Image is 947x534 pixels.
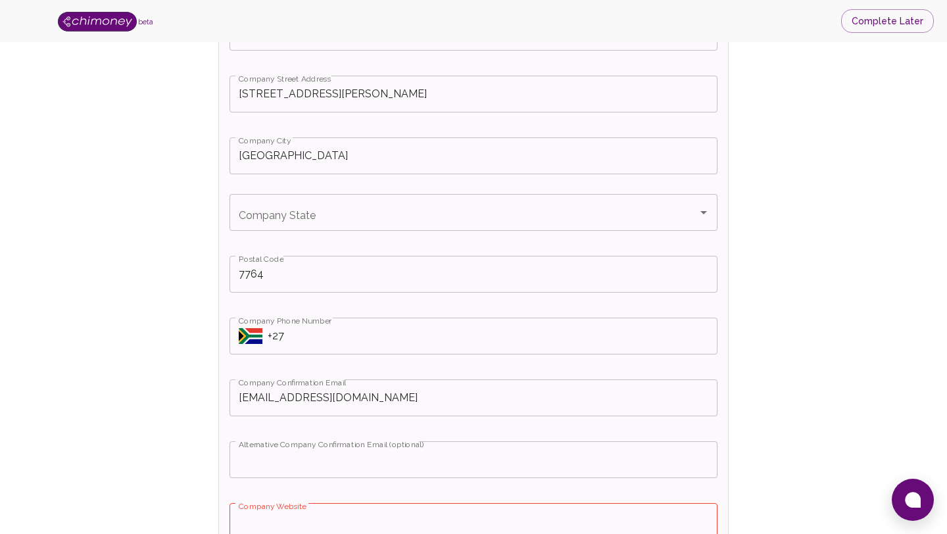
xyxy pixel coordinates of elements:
span: beta [138,18,153,26]
label: Company Website [239,500,306,512]
label: Alternative Company Confirmation Email (optional) [239,439,424,450]
button: Select country [239,326,262,346]
label: Company City [239,135,291,146]
button: Open chat window [892,479,934,521]
label: Company Phone Number [239,315,331,326]
input: 123 crown ave [230,76,717,112]
img: Logo [58,12,137,32]
label: Company Street Address [239,73,331,84]
label: Company Confirmation Email [239,377,346,388]
label: Postal Code [239,253,283,264]
button: Open [694,203,713,222]
button: Complete Later [841,9,934,34]
input: +1 (702) 123-4567 [268,318,717,354]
